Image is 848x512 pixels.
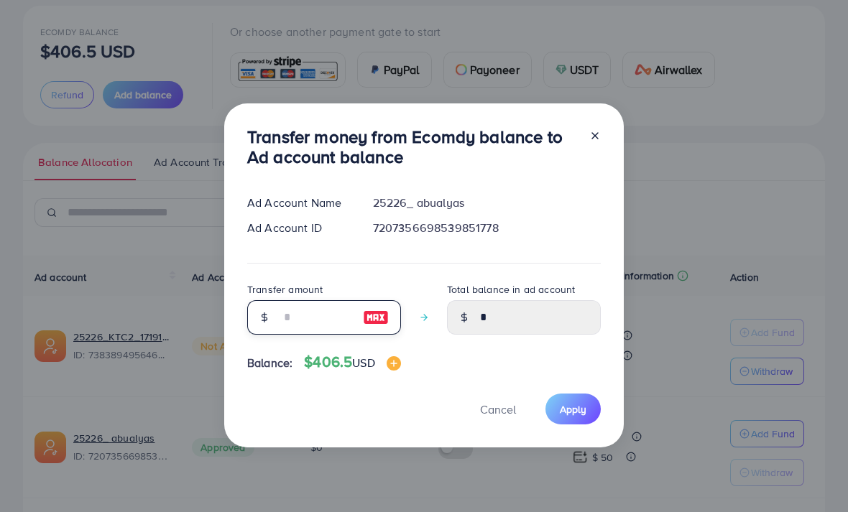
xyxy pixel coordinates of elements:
label: Total balance in ad account [447,282,575,297]
div: 7207356698539851778 [361,220,612,236]
button: Cancel [462,394,534,424]
label: Transfer amount [247,282,323,297]
h3: Transfer money from Ecomdy balance to Ad account balance [247,126,578,168]
img: image [387,356,401,371]
img: image [363,309,389,326]
iframe: Chat [787,447,837,501]
span: Cancel [480,401,516,417]
div: 25226_ abualyas [361,195,612,211]
button: Apply [545,394,601,424]
span: USD [352,355,374,371]
div: Ad Account ID [236,220,361,236]
span: Balance: [247,355,292,371]
h4: $406.5 [304,353,400,371]
div: Ad Account Name [236,195,361,211]
span: Apply [560,402,586,416]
